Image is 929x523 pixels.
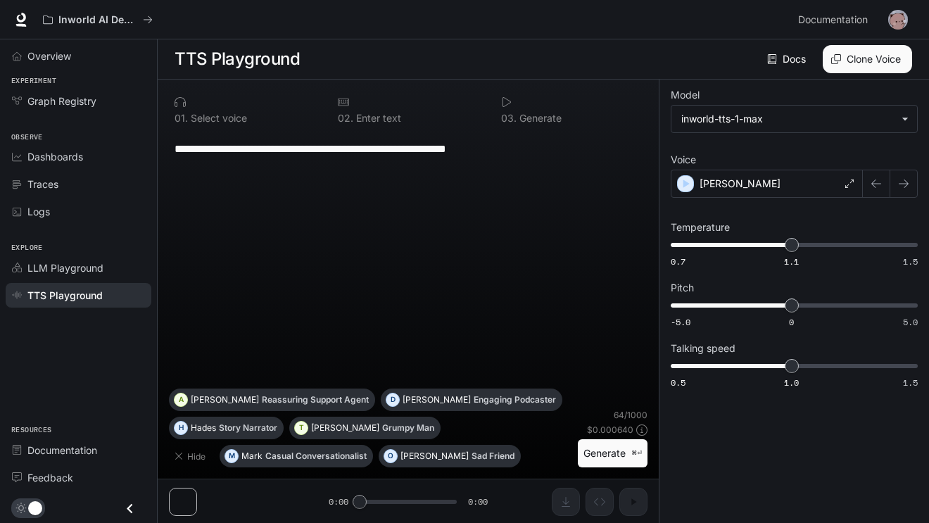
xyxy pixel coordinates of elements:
[169,445,214,467] button: Hide
[587,424,633,436] p: $ 0.000640
[400,452,469,460] p: [PERSON_NAME]
[311,424,379,432] p: [PERSON_NAME]
[289,417,441,439] button: T[PERSON_NAME]Grumpy Man
[27,49,71,63] span: Overview
[191,396,259,404] p: [PERSON_NAME]
[169,417,284,439] button: HHadesStory Narrator
[784,256,799,267] span: 1.1
[381,389,562,411] button: D[PERSON_NAME]Engaging Podcaster
[671,90,700,100] p: Model
[798,11,868,29] span: Documentation
[792,6,878,34] a: Documentation
[353,113,401,123] p: Enter text
[517,113,562,123] p: Generate
[888,10,908,30] img: User avatar
[700,177,781,191] p: [PERSON_NAME]
[671,106,917,132] div: inworld-tts-1-max
[382,424,434,432] p: Grumpy Man
[903,377,918,389] span: 1.5
[175,113,188,123] p: 0 1 .
[58,14,137,26] p: Inworld AI Demos
[671,316,690,328] span: -5.0
[789,316,794,328] span: 0
[27,177,58,191] span: Traces
[265,452,367,460] p: Casual Conversationalist
[295,417,308,439] div: T
[6,44,151,68] a: Overview
[6,438,151,462] a: Documentation
[188,113,247,123] p: Select voice
[903,256,918,267] span: 1.5
[262,396,369,404] p: Reassuring Support Agent
[27,288,103,303] span: TTS Playground
[379,445,521,467] button: O[PERSON_NAME]Sad Friend
[27,470,73,485] span: Feedback
[169,389,375,411] button: A[PERSON_NAME]Reassuring Support Agent
[903,316,918,328] span: 5.0
[27,94,96,108] span: Graph Registry
[474,396,556,404] p: Engaging Podcaster
[384,445,397,467] div: O
[6,256,151,280] a: LLM Playground
[671,256,685,267] span: 0.7
[37,6,159,34] button: All workspaces
[681,112,895,126] div: inworld-tts-1-max
[671,283,694,293] p: Pitch
[220,445,373,467] button: MMarkCasual Conversationalist
[6,172,151,196] a: Traces
[28,500,42,515] span: Dark mode toggle
[671,155,696,165] p: Voice
[6,89,151,113] a: Graph Registry
[386,389,399,411] div: D
[27,149,83,164] span: Dashboards
[114,494,146,523] button: Close drawer
[403,396,471,404] p: [PERSON_NAME]
[6,199,151,224] a: Logs
[472,452,514,460] p: Sad Friend
[631,449,642,458] p: ⌘⏎
[219,424,277,432] p: Story Narrator
[175,45,300,73] h1: TTS Playground
[784,377,799,389] span: 1.0
[884,6,912,34] button: User avatar
[671,222,730,232] p: Temperature
[578,439,647,468] button: Generate⌘⏎
[27,204,50,219] span: Logs
[175,389,187,411] div: A
[175,417,187,439] div: H
[6,144,151,169] a: Dashboards
[501,113,517,123] p: 0 3 .
[241,452,263,460] p: Mark
[191,424,216,432] p: Hades
[671,377,685,389] span: 0.5
[614,409,647,421] p: 64 / 1000
[225,445,238,467] div: M
[671,344,735,353] p: Talking speed
[764,45,811,73] a: Docs
[6,283,151,308] a: TTS Playground
[27,260,103,275] span: LLM Playground
[27,443,97,458] span: Documentation
[6,465,151,490] a: Feedback
[338,113,353,123] p: 0 2 .
[823,45,912,73] button: Clone Voice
